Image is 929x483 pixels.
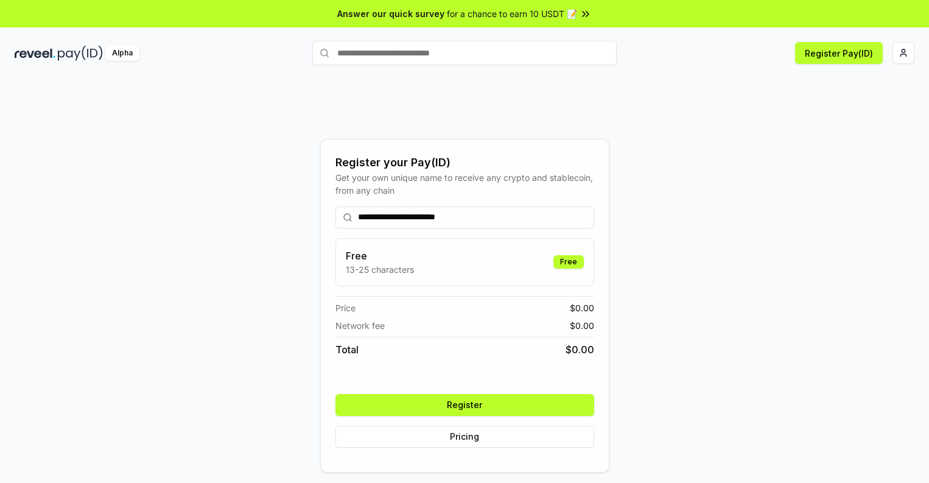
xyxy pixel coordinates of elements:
[335,342,359,357] span: Total
[566,342,594,357] span: $ 0.00
[335,394,594,416] button: Register
[447,7,577,20] span: for a chance to earn 10 USDT 📝
[335,301,356,314] span: Price
[105,46,139,61] div: Alpha
[335,426,594,448] button: Pricing
[570,319,594,332] span: $ 0.00
[570,301,594,314] span: $ 0.00
[335,171,594,197] div: Get your own unique name to receive any crypto and stablecoin, from any chain
[15,46,55,61] img: reveel_dark
[337,7,444,20] span: Answer our quick survey
[335,319,385,332] span: Network fee
[553,255,584,269] div: Free
[58,46,103,61] img: pay_id
[795,42,883,64] button: Register Pay(ID)
[346,263,414,276] p: 13-25 characters
[335,154,594,171] div: Register your Pay(ID)
[346,249,414,263] h3: Free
